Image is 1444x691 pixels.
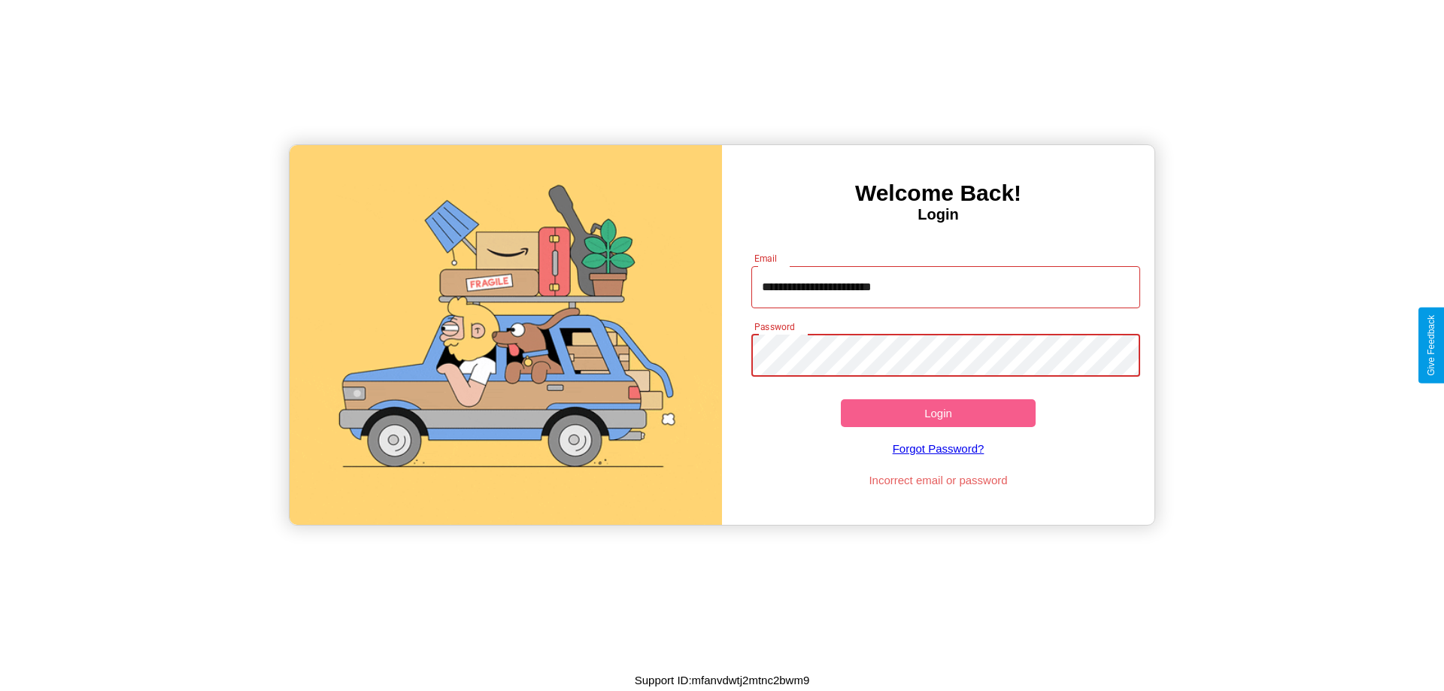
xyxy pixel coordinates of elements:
[744,427,1133,470] a: Forgot Password?
[290,145,722,525] img: gif
[744,470,1133,490] p: Incorrect email or password
[722,180,1154,206] h3: Welcome Back!
[635,670,810,690] p: Support ID: mfanvdwtj2mtnc2bwm9
[1426,315,1436,376] div: Give Feedback
[722,206,1154,223] h4: Login
[841,399,1036,427] button: Login
[754,252,778,265] label: Email
[754,320,794,333] label: Password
